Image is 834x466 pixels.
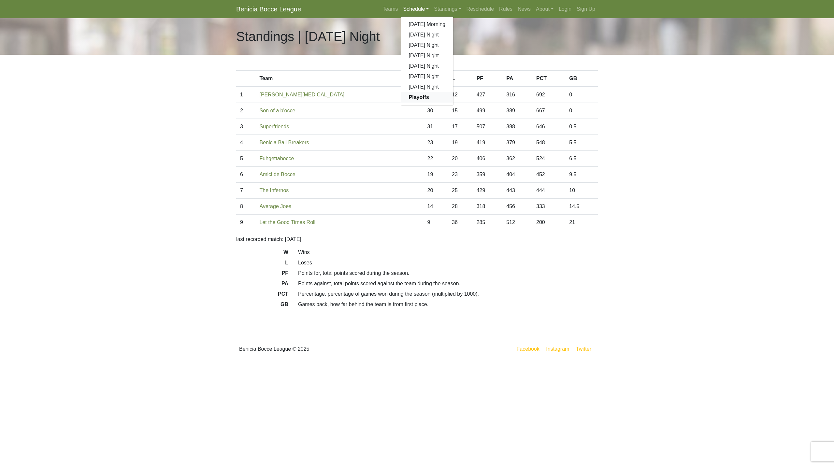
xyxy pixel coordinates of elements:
[515,3,533,16] a: News
[236,29,380,44] h1: Standings | [DATE] Night
[423,167,448,183] td: 19
[431,3,464,16] a: Standings
[401,40,453,50] a: [DATE] Night
[532,119,565,135] td: 646
[532,135,565,151] td: 548
[532,87,565,103] td: 692
[448,167,473,183] td: 23
[448,87,473,103] td: 12
[565,87,598,103] td: 0
[236,199,256,215] td: 8
[532,167,565,183] td: 452
[423,135,448,151] td: 23
[502,199,532,215] td: 456
[260,124,289,129] a: Superfriends
[401,92,453,103] a: Playoffs
[473,103,503,119] td: 499
[256,71,424,87] th: Team
[401,3,432,16] a: Schedule
[260,140,309,145] a: Benicia Ball Breakers
[231,248,293,259] dt: W
[423,103,448,119] td: 30
[231,259,293,269] dt: L
[448,103,473,119] td: 15
[423,183,448,199] td: 20
[401,50,453,61] a: [DATE] Night
[260,219,316,225] a: Let the Good Times Roll
[532,71,565,87] th: PCT
[293,259,603,267] dd: Loses
[473,87,503,103] td: 427
[473,215,503,231] td: 285
[496,3,515,16] a: Rules
[532,183,565,199] td: 444
[401,71,453,82] a: [DATE] Night
[464,3,497,16] a: Reschedule
[231,280,293,290] dt: PA
[502,135,532,151] td: 379
[473,167,503,183] td: 359
[231,290,293,301] dt: PCT
[401,30,453,40] a: [DATE] Night
[293,290,603,298] dd: Percentage, percentage of games won during the season (multiplied by 1000).
[293,280,603,288] dd: Points against, total points scored against the team during the season.
[260,188,289,193] a: The Infernos
[502,167,532,183] td: 404
[236,87,256,103] td: 1
[565,135,598,151] td: 5.5
[236,151,256,167] td: 5
[575,345,597,353] a: Twitter
[260,204,292,209] a: Average Joes
[502,215,532,231] td: 512
[380,3,400,16] a: Teams
[473,119,503,135] td: 507
[565,119,598,135] td: 0.5
[293,248,603,256] dd: Wins
[236,119,256,135] td: 3
[473,151,503,167] td: 406
[423,151,448,167] td: 22
[448,199,473,215] td: 28
[401,19,453,30] a: [DATE] Morning
[231,337,417,361] div: Benicia Bocce League © 2025
[260,108,295,113] a: Son of a b'occe
[260,92,345,97] a: [PERSON_NAME][MEDICAL_DATA]
[401,82,453,92] a: [DATE] Night
[236,167,256,183] td: 6
[502,119,532,135] td: 388
[515,345,541,353] a: Facebook
[565,199,598,215] td: 14.5
[448,183,473,199] td: 25
[236,183,256,199] td: 7
[532,199,565,215] td: 333
[423,215,448,231] td: 9
[448,119,473,135] td: 17
[502,87,532,103] td: 316
[532,215,565,231] td: 200
[565,215,598,231] td: 21
[293,269,603,277] dd: Points for, total points scored during the season.
[448,71,473,87] th: L
[260,156,294,161] a: Fuhgettabocce
[565,183,598,199] td: 10
[532,151,565,167] td: 524
[502,183,532,199] td: 443
[448,151,473,167] td: 20
[545,345,570,353] a: Instagram
[532,103,565,119] td: 667
[231,269,293,280] dt: PF
[565,71,598,87] th: GB
[574,3,598,16] a: Sign Up
[401,16,454,106] div: Schedule
[502,151,532,167] td: 362
[473,199,503,215] td: 318
[565,103,598,119] td: 0
[423,119,448,135] td: 31
[260,172,295,177] a: Amici de Bocce
[565,167,598,183] td: 9.5
[565,151,598,167] td: 6.5
[236,103,256,119] td: 2
[236,3,301,16] a: Benicia Bocce League
[448,215,473,231] td: 36
[423,199,448,215] td: 14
